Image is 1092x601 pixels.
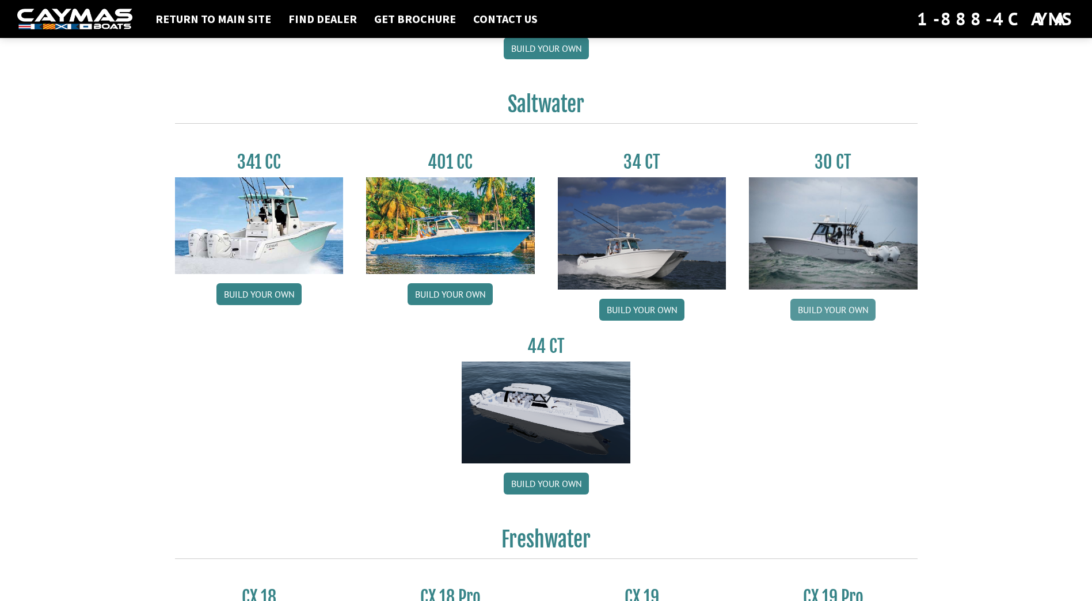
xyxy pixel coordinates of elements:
[462,336,630,357] h3: 44 CT
[17,9,132,30] img: white-logo-c9c8dbefe5ff5ceceb0f0178aa75bf4bb51f6bca0971e226c86eb53dfe498488.png
[175,151,344,173] h3: 341 CC
[366,151,535,173] h3: 401 CC
[175,527,918,559] h2: Freshwater
[917,6,1075,32] div: 1-888-4CAYMAS
[368,12,462,26] a: Get Brochure
[216,283,302,305] a: Build your own
[366,177,535,274] img: 401CC_thumb.pg.jpg
[504,37,589,59] a: Build your own
[175,92,918,124] h2: Saltwater
[462,362,630,464] img: 44ct_background.png
[504,473,589,495] a: Build your own
[283,12,363,26] a: Find Dealer
[467,12,543,26] a: Contact Us
[599,299,684,321] a: Build your own
[790,299,876,321] a: Build your own
[558,177,726,290] img: Caymas_34_CT_pic_1.jpg
[558,151,726,173] h3: 34 CT
[749,151,918,173] h3: 30 CT
[150,12,277,26] a: Return to main site
[749,177,918,290] img: 30_CT_photo_shoot_for_caymas_connect.jpg
[408,283,493,305] a: Build your own
[175,177,344,274] img: 341CC-thumbjpg.jpg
